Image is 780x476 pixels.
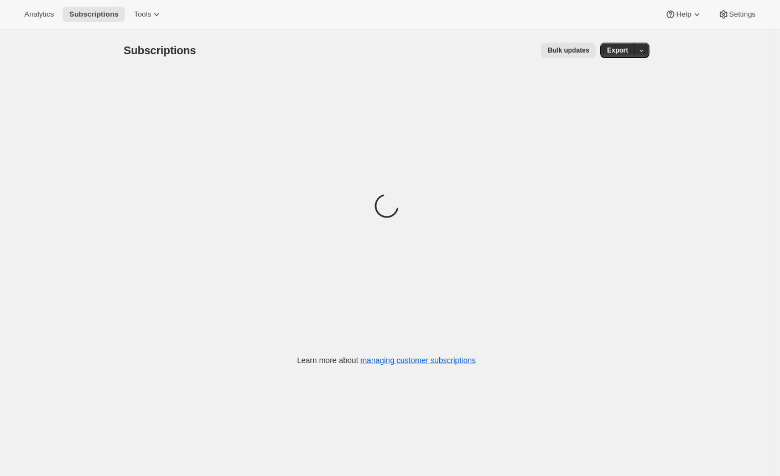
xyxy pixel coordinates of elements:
span: Help [676,10,691,19]
span: Analytics [24,10,54,19]
span: Subscriptions [124,44,196,56]
button: Settings [711,7,762,22]
button: Export [600,43,635,58]
button: Bulk updates [541,43,596,58]
p: Learn more about [297,355,476,366]
span: Subscriptions [69,10,118,19]
button: Subscriptions [63,7,125,22]
span: Export [607,46,628,55]
span: Settings [729,10,756,19]
a: managing customer subscriptions [360,356,476,365]
button: Help [658,7,709,22]
span: Tools [134,10,151,19]
span: Bulk updates [548,46,589,55]
button: Tools [127,7,169,22]
button: Analytics [18,7,60,22]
